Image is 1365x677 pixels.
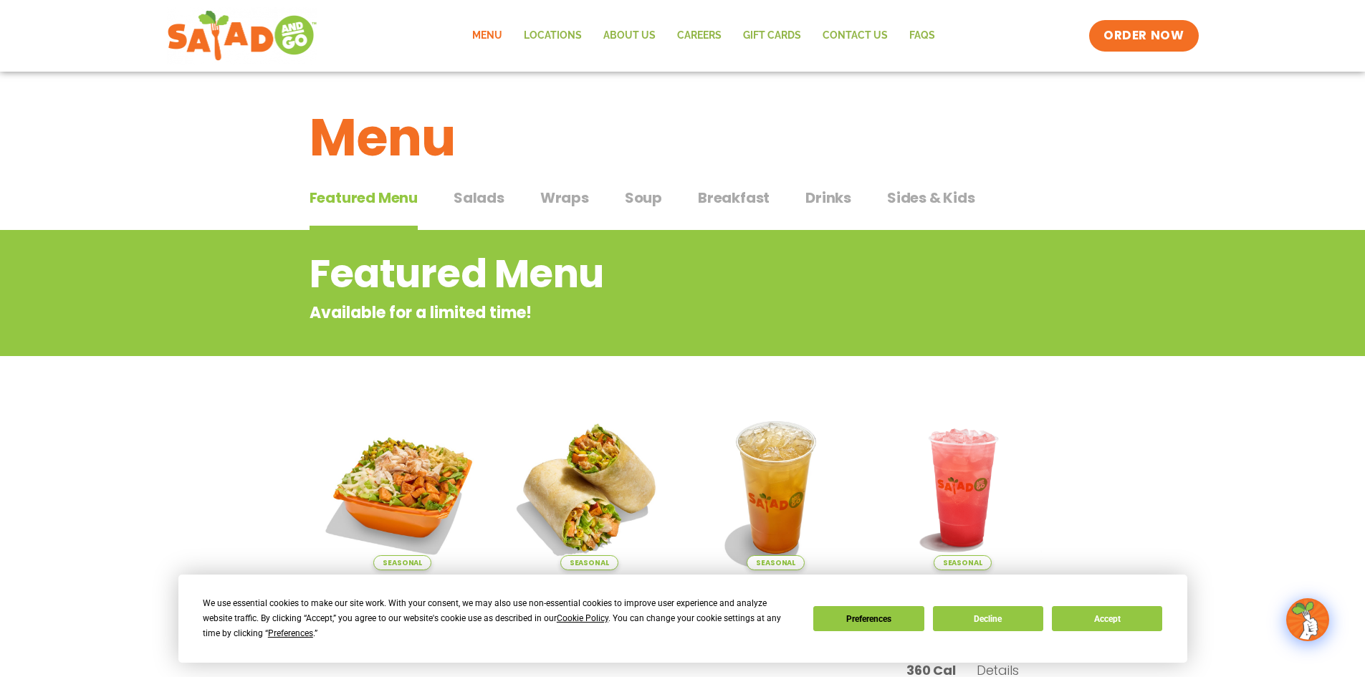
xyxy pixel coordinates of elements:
div: We use essential cookies to make our site work. With your consent, we may also use non-essential ... [203,596,796,641]
span: Seasonal [747,555,805,570]
span: Drinks [805,187,851,208]
a: ORDER NOW [1089,20,1198,52]
img: Product photo for Apple Cider Lemonade [694,405,859,570]
button: Preferences [813,606,924,631]
span: Featured Menu [310,187,418,208]
a: About Us [593,19,666,52]
img: new-SAG-logo-768×292 [167,7,318,64]
span: Seasonal [934,555,992,570]
span: Seasonal [560,555,618,570]
span: Preferences [268,628,313,638]
a: Menu [461,19,513,52]
span: Wraps [540,187,589,208]
span: Breakfast [698,187,770,208]
img: Product photo for Southwest Harvest Salad [320,405,486,570]
button: Decline [933,606,1043,631]
img: Product photo for Blackberry Bramble Lemonade [880,405,1045,570]
span: Sides & Kids [887,187,975,208]
span: Salads [454,187,504,208]
nav: Menu [461,19,946,52]
span: ORDER NOW [1103,27,1184,44]
span: Seasonal [373,555,431,570]
a: FAQs [899,19,946,52]
div: Cookie Consent Prompt [178,575,1187,663]
span: Cookie Policy [557,613,608,623]
img: Product photo for Southwest Harvest Wrap [507,405,672,570]
a: GIFT CARDS [732,19,812,52]
div: Tabbed content [310,182,1056,231]
span: Soup [625,187,662,208]
a: Contact Us [812,19,899,52]
h2: Featured Menu [310,245,941,303]
p: Available for a limited time! [310,301,941,325]
a: Locations [513,19,593,52]
button: Accept [1052,606,1162,631]
img: wpChatIcon [1288,600,1328,640]
h1: Menu [310,99,1056,176]
a: Careers [666,19,732,52]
